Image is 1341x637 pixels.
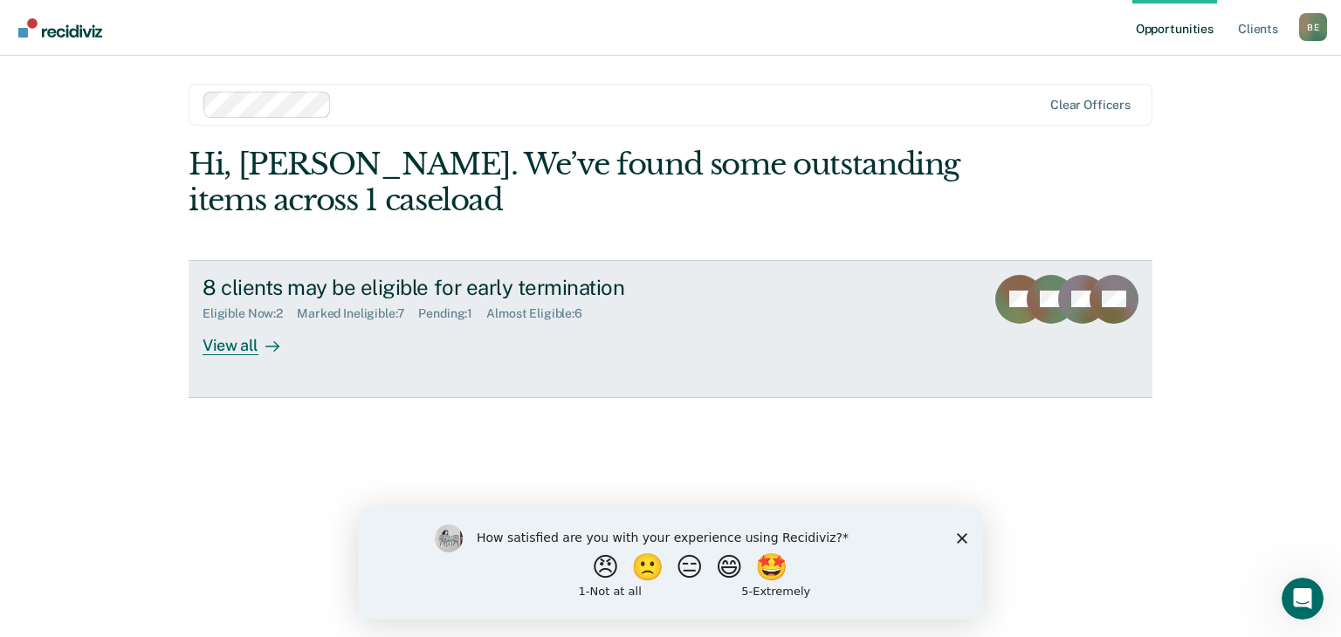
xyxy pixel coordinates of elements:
[1050,98,1131,113] div: Clear officers
[1299,13,1327,41] div: B E
[486,306,596,321] div: Almost Eligible : 6
[203,275,815,300] div: 8 clients may be eligible for early termination
[1282,578,1324,620] iframe: Intercom live chat
[189,260,1152,398] a: 8 clients may be eligible for early terminationEligible Now:2Marked Ineligible:7Pending:1Almost E...
[1299,13,1327,41] button: Profile dropdown button
[418,306,486,321] div: Pending : 1
[203,306,297,321] div: Eligible Now : 2
[189,147,959,218] div: Hi, [PERSON_NAME]. We’ve found some outstanding items across 1 caseload
[297,306,418,321] div: Marked Ineligible : 7
[358,507,983,620] iframe: Survey by Kim from Recidiviz
[203,321,300,355] div: View all
[18,18,102,38] img: Recidiviz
